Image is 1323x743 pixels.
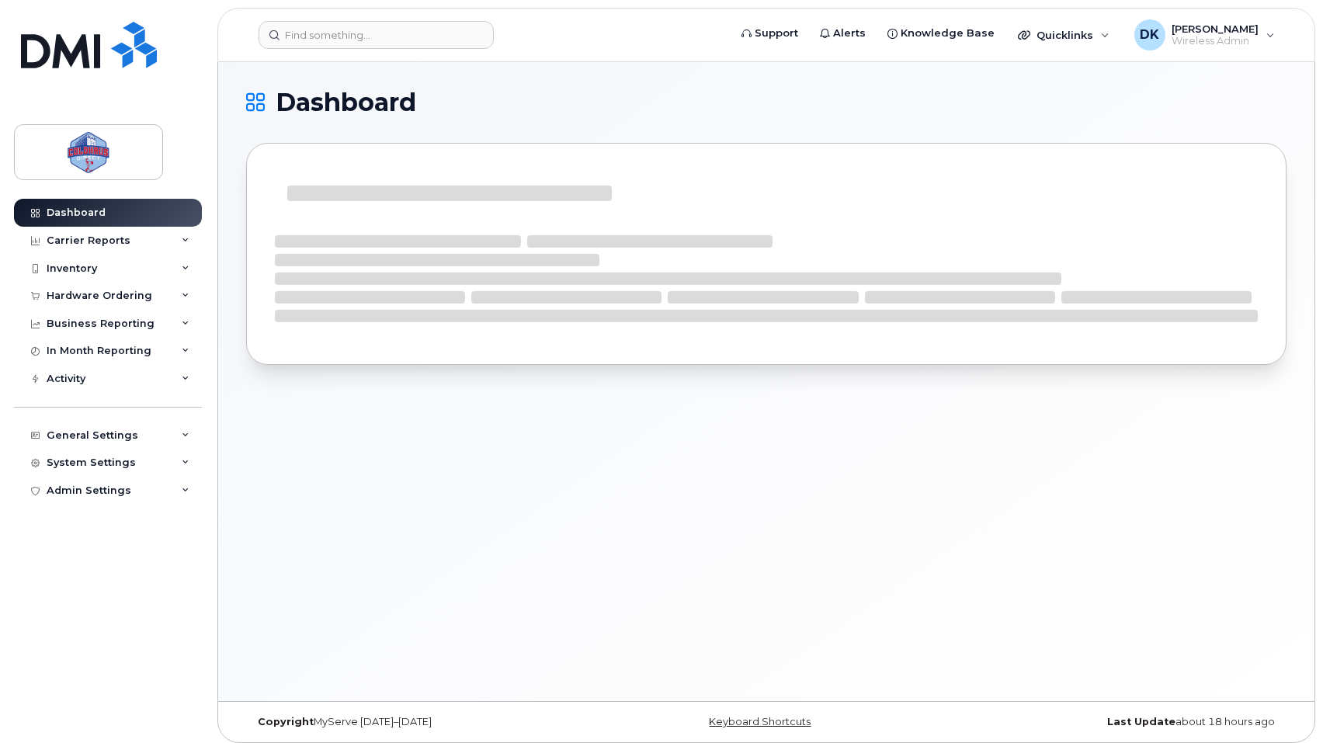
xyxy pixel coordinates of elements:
strong: Last Update [1107,716,1175,727]
span: Dashboard [276,91,416,114]
div: about 18 hours ago [939,716,1287,728]
a: Keyboard Shortcuts [709,716,811,727]
div: MyServe [DATE]–[DATE] [246,716,593,728]
strong: Copyright [258,716,314,727]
